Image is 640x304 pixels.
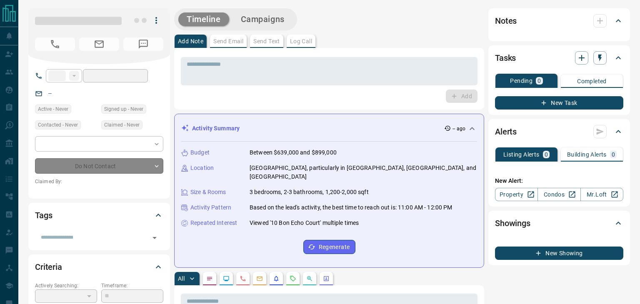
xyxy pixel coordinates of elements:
span: No Number [35,37,75,51]
p: 0 [612,152,615,157]
p: -- ago [452,125,465,132]
svg: Listing Alerts [273,275,280,282]
h2: Tags [35,209,52,222]
p: 0 [537,78,541,84]
p: [GEOGRAPHIC_DATA], particularly in [GEOGRAPHIC_DATA], [GEOGRAPHIC_DATA], and [GEOGRAPHIC_DATA] [250,164,477,181]
p: Add Note [178,38,203,44]
p: Based on the lead's activity, the best time to reach out is: 11:00 AM - 12:00 PM [250,203,452,212]
span: Signed up - Never [104,105,143,113]
button: Timeline [178,12,229,26]
svg: Requests [290,275,296,282]
h2: Tasks [495,51,516,65]
button: Campaigns [232,12,293,26]
div: Alerts [495,122,623,142]
svg: Opportunities [306,275,313,282]
p: 3 bedrooms, 2-3 bathrooms, 1,200-2,000 sqft [250,188,369,197]
div: Do Not Contact [35,158,163,174]
a: -- [48,90,52,97]
svg: Notes [206,275,213,282]
div: Showings [495,213,623,233]
span: Contacted - Never [38,121,78,129]
p: Completed [577,78,607,84]
p: Viewed '10 Bon Echo Court' multiple times [250,219,359,227]
h2: Alerts [495,125,517,138]
p: Activity Summary [192,124,240,133]
div: Tags [35,205,163,225]
a: Mr.Loft [580,188,623,201]
span: Claimed - Never [104,121,140,129]
h2: Showings [495,217,530,230]
p: Building Alerts [567,152,607,157]
p: Location [190,164,214,172]
p: Pending [510,78,532,84]
svg: Calls [240,275,246,282]
svg: Agent Actions [323,275,330,282]
div: Criteria [35,257,163,277]
span: Active - Never [38,105,68,113]
p: 0 [545,152,548,157]
p: Claimed By: [35,178,163,185]
div: Tasks [495,48,623,68]
h2: Notes [495,14,517,27]
a: Condos [537,188,580,201]
p: Activity Pattern [190,203,231,212]
svg: Emails [256,275,263,282]
span: No Number [123,37,163,51]
p: Repeated Interest [190,219,237,227]
h2: Criteria [35,260,62,274]
p: Actively Searching: [35,282,97,289]
button: Regenerate [303,240,355,254]
p: Between $639,000 and $899,000 [250,148,337,157]
p: Timeframe: [101,282,163,289]
svg: Lead Browsing Activity [223,275,230,282]
a: Property [495,188,538,201]
button: Open [149,232,160,244]
div: Notes [495,11,623,31]
p: All [178,276,185,282]
p: Budget [190,148,210,157]
span: No Email [79,37,119,51]
p: Listing Alerts [503,152,540,157]
button: New Task [495,96,623,110]
p: New Alert: [495,177,623,185]
div: Activity Summary-- ago [181,121,477,136]
p: Size & Rooms [190,188,226,197]
button: New Showing [495,247,623,260]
